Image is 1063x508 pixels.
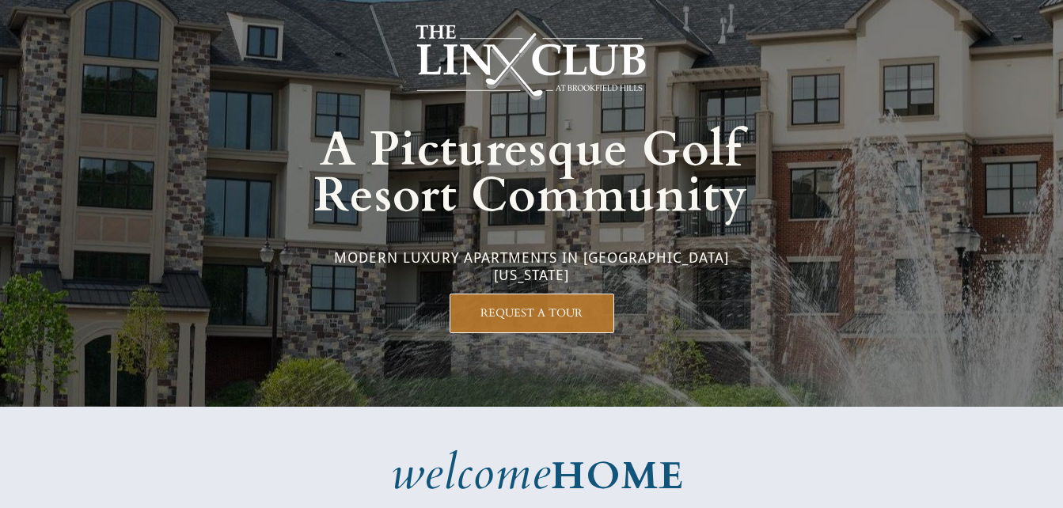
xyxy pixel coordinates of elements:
[450,306,613,320] span: REQUEST A TOUR
[391,442,551,506] em: welcome
[450,294,614,333] a: REQUEST A TOUR
[334,249,729,283] span: MODERN LUXURY APARTMENTS IN [GEOGRAPHIC_DATA] [US_STATE]
[551,450,684,502] strong: HOME
[314,118,748,228] span: A Picturesque Golf Resort Community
